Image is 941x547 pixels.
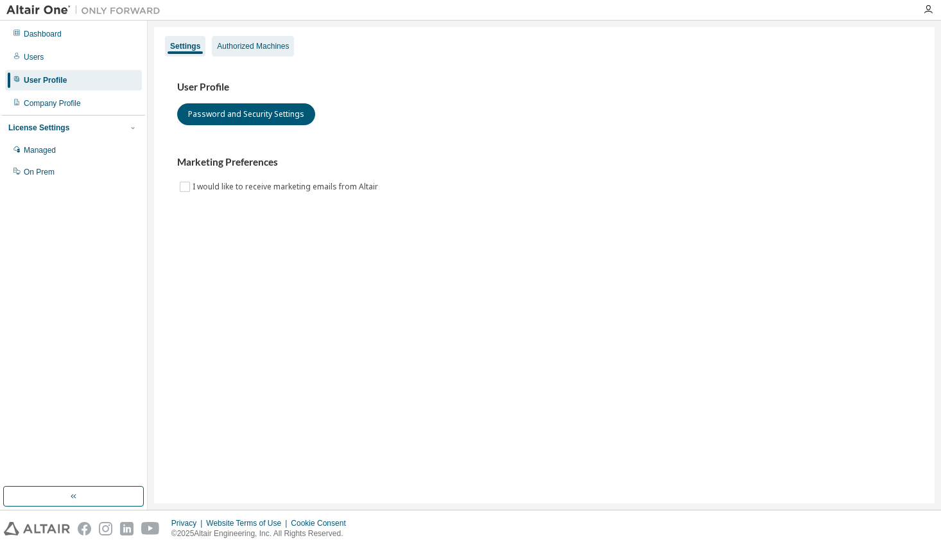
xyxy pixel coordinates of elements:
[217,41,289,51] div: Authorized Machines
[24,167,55,177] div: On Prem
[177,156,911,169] h3: Marketing Preferences
[171,518,206,528] div: Privacy
[177,103,315,125] button: Password and Security Settings
[206,518,291,528] div: Website Terms of Use
[99,522,112,535] img: instagram.svg
[6,4,167,17] img: Altair One
[24,52,44,62] div: Users
[170,41,200,51] div: Settings
[24,75,67,85] div: User Profile
[24,98,81,109] div: Company Profile
[24,145,56,155] div: Managed
[24,29,62,39] div: Dashboard
[4,522,70,535] img: altair_logo.svg
[193,179,381,195] label: I would like to receive marketing emails from Altair
[291,518,353,528] div: Cookie Consent
[141,522,160,535] img: youtube.svg
[8,123,69,133] div: License Settings
[120,522,134,535] img: linkedin.svg
[171,528,354,539] p: © 2025 Altair Engineering, Inc. All Rights Reserved.
[78,522,91,535] img: facebook.svg
[177,81,911,94] h3: User Profile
